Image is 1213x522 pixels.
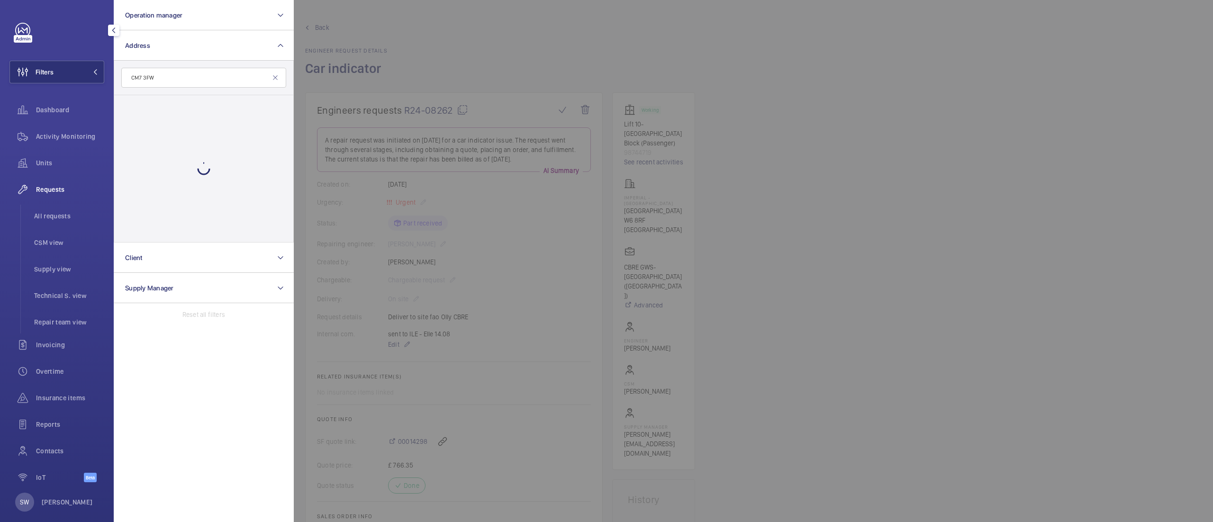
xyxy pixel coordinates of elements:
span: Contacts [36,446,104,456]
span: Dashboard [36,105,104,115]
span: IoT [36,473,84,482]
span: CSM view [34,238,104,247]
span: All requests [34,211,104,221]
span: Units [36,158,104,168]
span: Requests [36,185,104,194]
span: Overtime [36,367,104,376]
span: Repair team view [34,317,104,327]
button: Filters [9,61,104,83]
span: Supply view [34,264,104,274]
span: Reports [36,420,104,429]
p: SW [20,497,29,507]
span: Filters [36,67,54,77]
span: Invoicing [36,340,104,350]
span: Technical S. view [34,291,104,300]
span: Insurance items [36,393,104,403]
span: Activity Monitoring [36,132,104,141]
p: [PERSON_NAME] [42,497,93,507]
span: Beta [84,473,97,482]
